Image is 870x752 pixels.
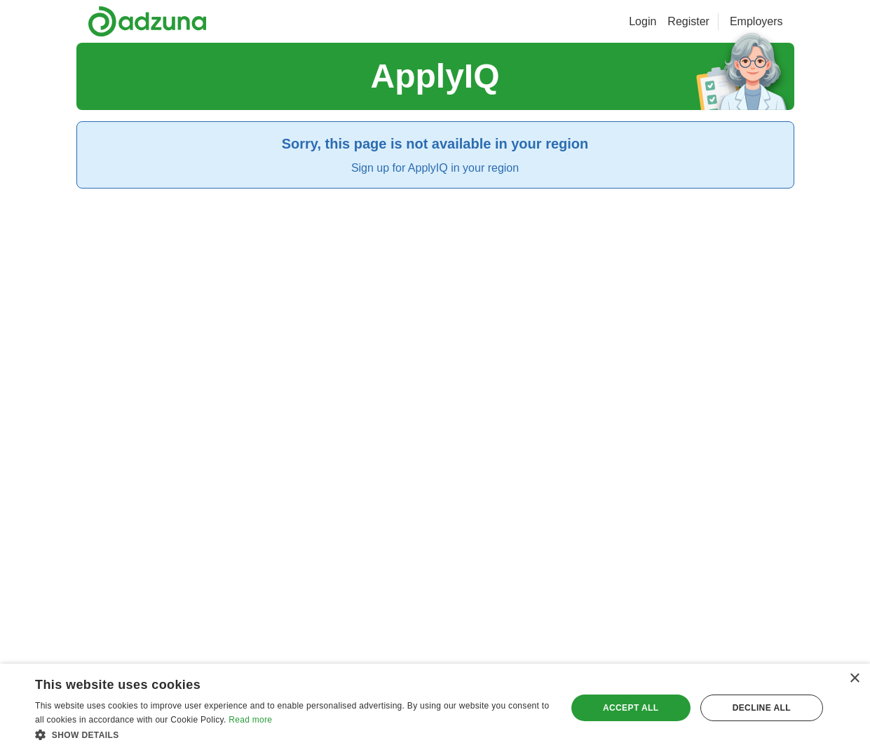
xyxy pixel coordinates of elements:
[351,162,519,174] a: Sign up for ApplyIQ in your region
[700,695,823,721] div: Decline all
[35,701,549,725] span: This website uses cookies to improve user experience and to enable personalised advertising. By u...
[229,715,272,725] a: Read more, opens a new window
[730,13,783,30] a: Employers
[849,674,859,684] div: Close
[370,51,499,102] h1: ApplyIQ
[35,672,515,693] div: This website uses cookies
[571,695,691,721] div: Accept all
[88,6,207,37] img: Adzuna logo
[667,13,709,30] a: Register
[52,730,119,740] span: Show details
[88,133,782,154] h2: Sorry, this page is not available in your region
[629,13,656,30] a: Login
[35,727,550,741] div: Show details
